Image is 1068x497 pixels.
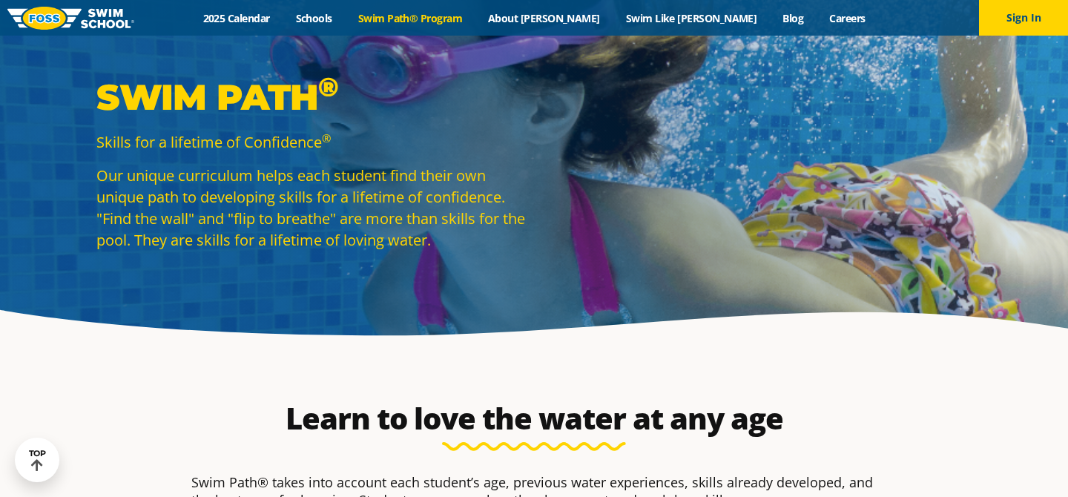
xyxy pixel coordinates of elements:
img: FOSS Swim School Logo [7,7,134,30]
a: 2025 Calendar [190,11,283,25]
a: Blog [770,11,817,25]
p: Swim Path [96,75,527,119]
a: About [PERSON_NAME] [475,11,613,25]
a: Swim Path® Program [345,11,475,25]
p: Our unique curriculum helps each student find their own unique path to developing skills for a li... [96,165,527,251]
a: Schools [283,11,345,25]
a: Careers [817,11,878,25]
sup: ® [322,131,331,145]
h2: Learn to love the water at any age [184,401,884,436]
sup: ® [318,70,338,103]
div: TOP [29,449,46,472]
p: Skills for a lifetime of Confidence [96,131,527,153]
a: Swim Like [PERSON_NAME] [613,11,770,25]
